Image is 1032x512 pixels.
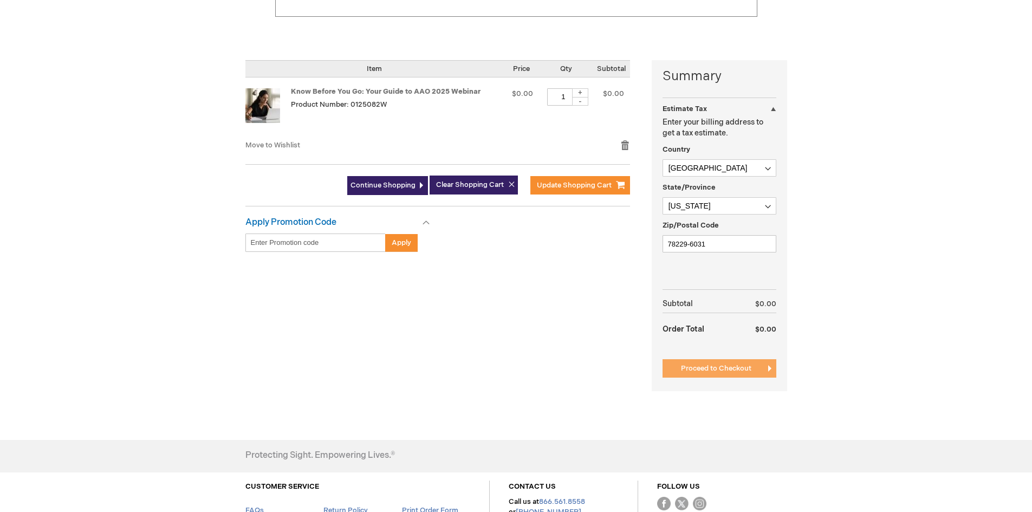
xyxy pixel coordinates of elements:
a: CONTACT US [509,482,556,491]
button: Apply [385,234,418,252]
span: Country [663,145,690,154]
button: Update Shopping Cart [530,176,630,195]
span: Zip/Postal Code [663,221,719,230]
span: $0.00 [755,325,776,334]
div: + [572,88,588,98]
span: Proceed to Checkout [681,364,751,373]
span: Subtotal [597,64,626,73]
input: Qty [547,88,580,106]
input: Enter Promotion code [245,234,386,252]
a: FOLLOW US [657,482,700,491]
span: Update Shopping Cart [537,181,612,190]
span: $0.00 [603,89,624,98]
img: instagram [693,497,706,510]
span: Item [367,64,382,73]
span: Apply [392,238,411,247]
img: Twitter [675,497,689,510]
strong: Order Total [663,319,704,338]
span: Clear Shopping Cart [436,180,504,189]
a: Continue Shopping [347,176,428,195]
h4: Protecting Sight. Empowering Lives.® [245,451,395,461]
strong: Summary [663,67,776,86]
img: Know Before You Go: Your Guide to AAO 2025 Webinar [245,88,280,123]
strong: Estimate Tax [663,105,707,113]
a: 866.561.8558 [539,497,585,506]
div: - [572,97,588,106]
span: $0.00 [512,89,533,98]
span: State/Province [663,183,716,192]
span: Continue Shopping [351,181,416,190]
span: Product Number: 0125082W [291,100,387,109]
span: $0.00 [755,300,776,308]
a: CUSTOMER SERVICE [245,482,319,491]
strong: Apply Promotion Code [245,217,336,228]
p: Enter your billing address to get a tax estimate. [663,117,776,139]
th: Subtotal [663,295,734,313]
span: Qty [560,64,572,73]
button: Clear Shopping Cart [430,176,518,195]
a: Know Before You Go: Your Guide to AAO 2025 Webinar [291,87,481,96]
img: Facebook [657,497,671,510]
a: Know Before You Go: Your Guide to AAO 2025 Webinar [245,88,291,129]
button: Proceed to Checkout [663,359,776,378]
a: Move to Wishlist [245,141,300,150]
span: Price [513,64,530,73]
